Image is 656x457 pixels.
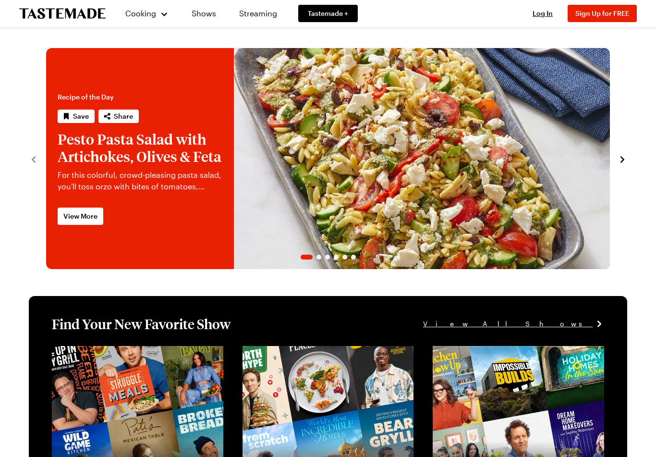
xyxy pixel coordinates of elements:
[523,9,562,18] button: Log In
[533,9,553,17] span: Log In
[125,9,156,18] span: Cooking
[114,111,133,121] span: Share
[316,255,321,259] span: Go to slide 2
[308,9,348,18] span: Tastemade +
[301,255,313,259] span: Go to slide 1
[342,255,347,259] span: Go to slide 5
[58,110,95,123] button: Save recipe
[575,9,629,17] span: Sign Up for FREE
[568,5,637,22] button: Sign Up for FREE
[423,319,593,329] span: View All Shows
[29,153,38,164] button: navigate to previous item
[98,110,139,123] button: Share
[423,319,604,329] a: View All Shows
[73,111,89,121] span: Save
[52,347,183,356] a: View full content for [object Object]
[433,347,564,356] a: View full content for [object Object]
[351,255,356,259] span: Go to slide 6
[58,208,103,225] a: View More
[325,255,330,259] span: Go to slide 3
[46,48,610,269] div: 1 / 6
[125,2,169,25] button: Cooking
[63,211,97,221] span: View More
[334,255,339,259] span: Go to slide 4
[298,5,358,22] a: Tastemade +
[52,315,231,333] h1: Find Your New Favorite Show
[243,347,374,356] a: View full content for [object Object]
[19,8,106,19] a: To Tastemade Home Page
[618,153,627,164] button: navigate to next item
